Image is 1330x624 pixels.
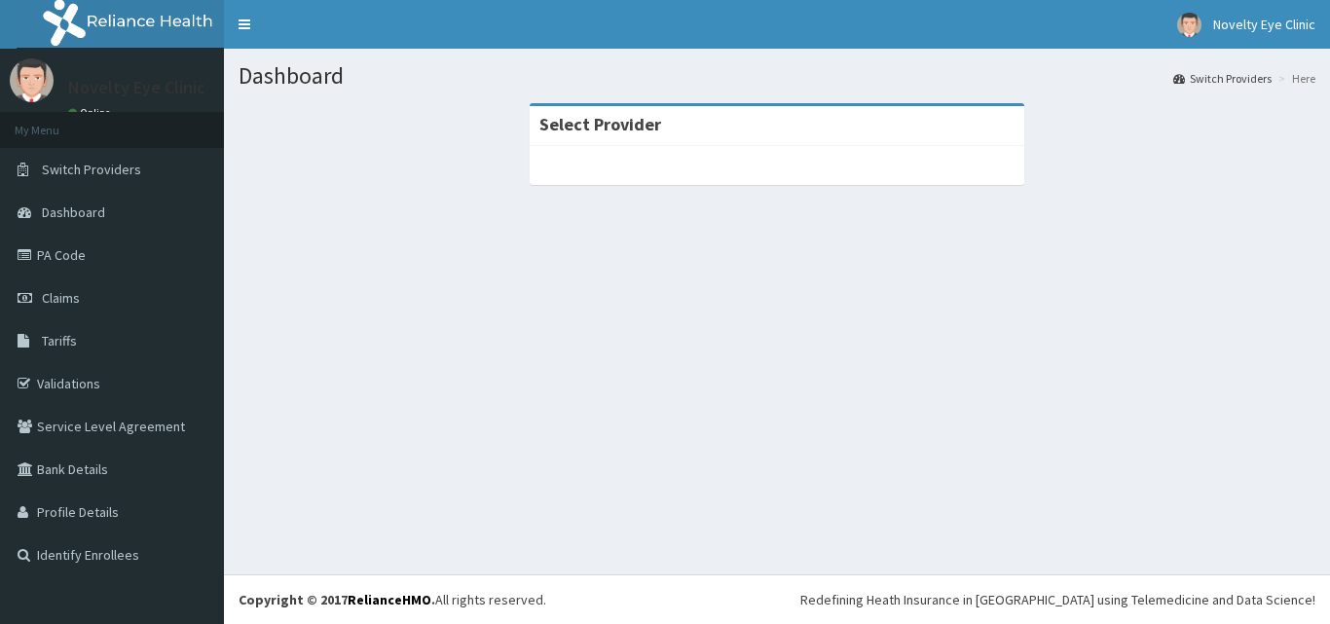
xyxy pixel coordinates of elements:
span: Switch Providers [42,161,141,178]
h1: Dashboard [239,63,1315,89]
li: Here [1274,70,1315,87]
a: Online [68,106,115,120]
strong: Select Provider [539,113,661,135]
span: Tariffs [42,332,77,349]
span: Claims [42,289,80,307]
a: Switch Providers [1173,70,1272,87]
a: RelianceHMO [348,591,431,608]
img: User Image [1177,13,1201,37]
p: Novelty Eye Clinic [68,79,205,96]
span: Novelty Eye Clinic [1213,16,1315,33]
div: Redefining Heath Insurance in [GEOGRAPHIC_DATA] using Telemedicine and Data Science! [800,590,1315,609]
img: User Image [10,58,54,102]
span: Dashboard [42,203,105,221]
footer: All rights reserved. [224,574,1330,624]
strong: Copyright © 2017 . [239,591,435,608]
